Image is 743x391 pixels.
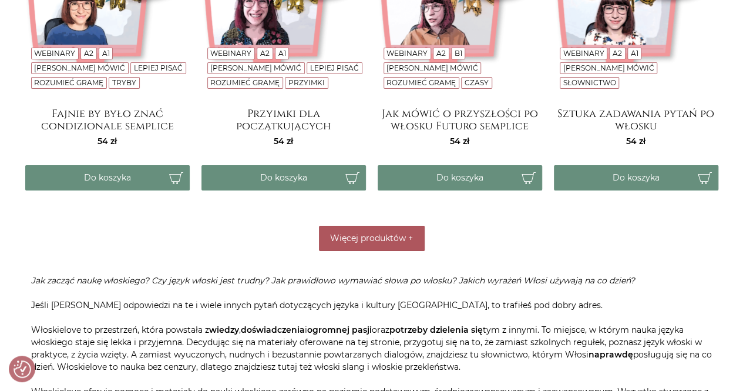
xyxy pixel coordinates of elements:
[25,108,190,131] a: Fajnie by było znać condizionale semplice
[201,108,366,131] a: Przyimki dla początkujących
[319,226,425,251] button: Więcej produktów +
[241,325,305,335] b: doświadczenia
[102,49,109,58] a: A1
[14,360,31,378] button: Preferencje co do zgód
[554,108,718,131] a: Sztuka zadawania pytań po włosku
[554,165,718,191] button: Do koszyka
[626,136,645,146] span: 54
[84,49,93,58] a: A2
[134,64,183,72] a: Lepiej pisać
[210,49,251,58] a: Webinary
[34,49,75,58] a: Webinary
[589,349,633,360] b: naprawdę
[630,49,638,58] a: A1
[454,49,462,58] a: B1
[278,49,285,58] a: A1
[436,49,446,58] a: A2
[563,49,604,58] a: Webinary
[201,165,366,191] button: Do koszyka
[209,325,239,335] b: wiedzy
[25,165,190,191] button: Do koszyka
[112,78,136,87] a: Tryby
[378,165,542,191] button: Do koszyka
[210,78,280,87] a: Rozumieć gramę
[14,360,31,378] img: Revisit consent button
[31,275,635,286] i: Jak zacząć naukę włoskiego? Czy język włoski jest trudny? Jak prawidłowo wymawiać słowa po włosku...
[378,108,542,131] a: Jak mówić o przyszłości po włosku Futuro semplice
[408,233,413,243] span: +
[613,49,622,58] a: A2
[386,78,456,87] a: Rozumieć gramę
[450,136,469,146] span: 54
[465,78,489,87] a: Czasy
[386,64,478,72] a: [PERSON_NAME] mówić
[563,64,654,72] a: [PERSON_NAME] mówić
[330,233,406,243] span: Więcej produktów
[307,325,372,335] b: ogromnej pasji
[386,49,428,58] a: Webinary
[210,64,301,72] a: [PERSON_NAME] mówić
[98,136,117,146] span: 54
[260,49,270,58] a: A2
[34,78,103,87] a: Rozumieć gramę
[34,64,125,72] a: [PERSON_NAME] mówić
[288,78,325,87] a: Przyimki
[274,136,293,146] span: 54
[389,325,483,335] b: potrzeby dzielenia się
[310,64,359,72] a: Lepiej pisać
[563,78,616,87] a: Słownictwo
